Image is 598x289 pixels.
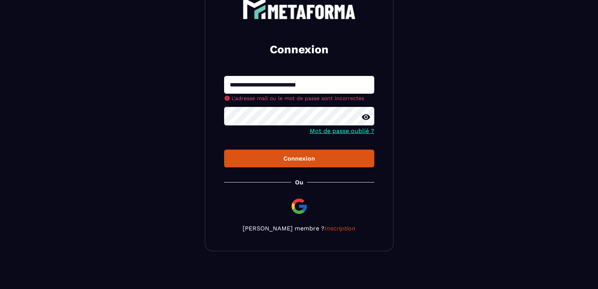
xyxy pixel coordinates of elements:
div: Connexion [230,155,368,162]
span: L'adresse mail ou le mot de passe sont incorrectes [232,95,364,101]
p: [PERSON_NAME] membre ? [224,225,374,232]
img: google [290,197,308,215]
a: Mot de passe oublié ? [310,127,374,134]
a: Inscription [324,225,355,232]
button: Connexion [224,150,374,167]
h2: Connexion [233,42,365,57]
p: Ou [295,179,303,186]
